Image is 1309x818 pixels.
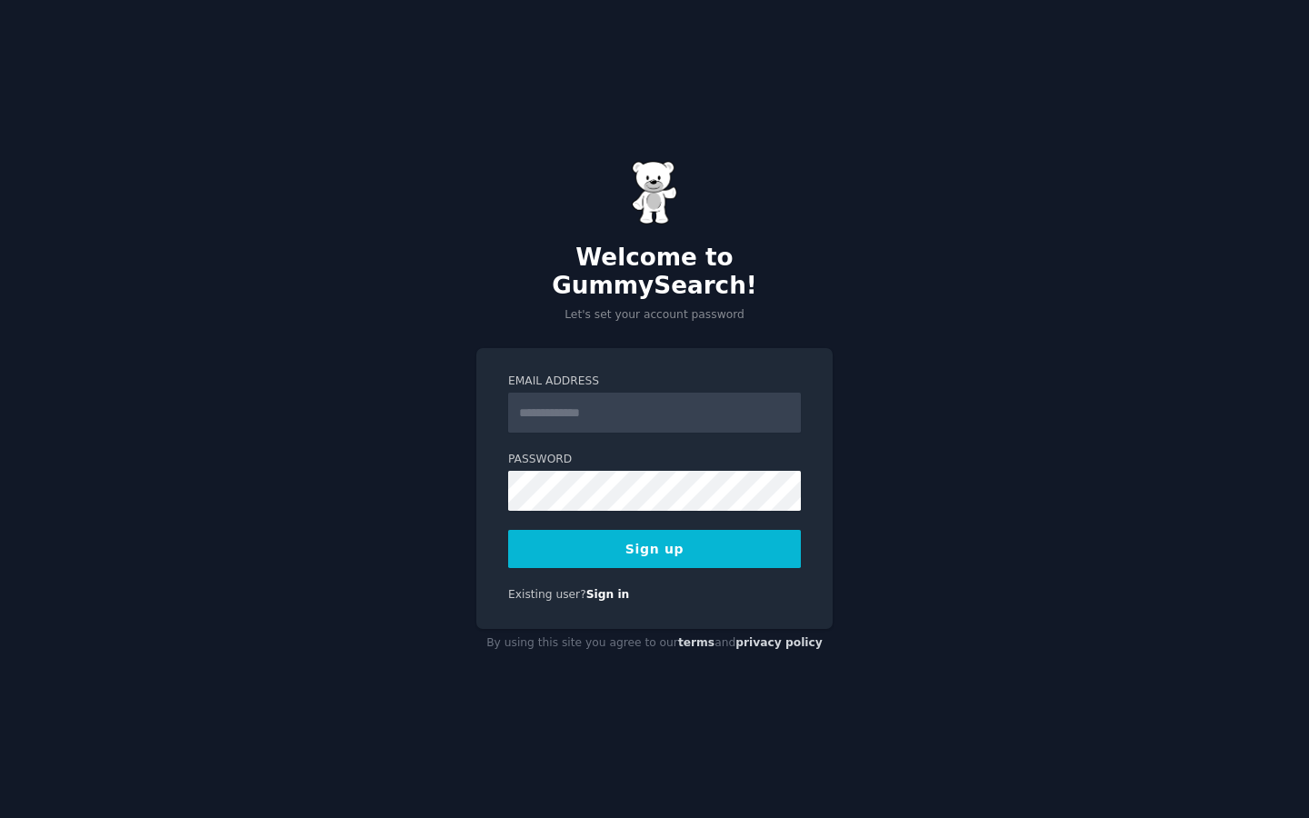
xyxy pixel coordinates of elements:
[508,530,801,568] button: Sign up
[476,629,833,658] div: By using this site you agree to our and
[508,452,801,468] label: Password
[508,588,586,601] span: Existing user?
[678,636,714,649] a: terms
[735,636,823,649] a: privacy policy
[586,588,630,601] a: Sign in
[508,374,801,390] label: Email Address
[476,244,833,301] h2: Welcome to GummySearch!
[476,307,833,324] p: Let's set your account password
[632,161,677,224] img: Gummy Bear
